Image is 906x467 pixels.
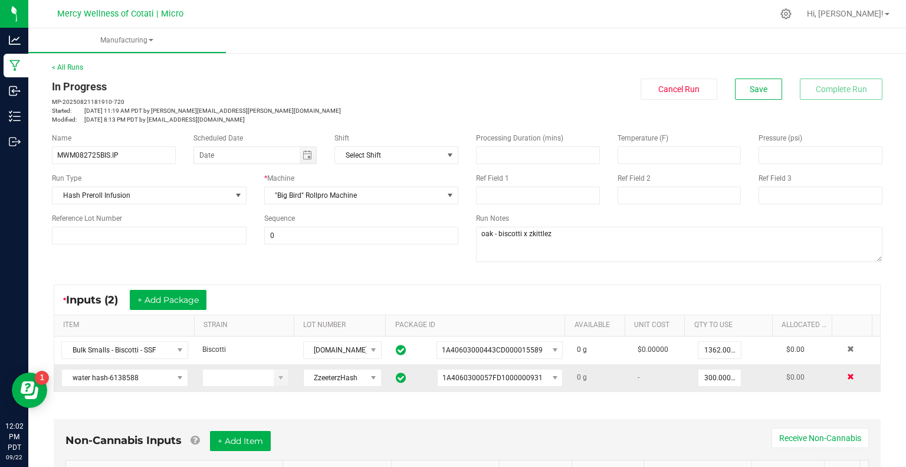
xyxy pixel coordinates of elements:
div: Manage settings [779,8,793,19]
span: 0 [577,345,581,354]
span: Hi, [PERSON_NAME]! [807,9,884,18]
a: ITEMSortable [63,321,189,330]
a: Unit CostSortable [634,321,680,330]
a: STRAINSortable [203,321,289,330]
a: Manufacturing [28,28,226,53]
span: Mercy Wellness of Cotati | Micro [57,9,183,19]
span: Reference Lot Number [52,214,122,223]
span: Shift [334,134,349,142]
span: Scheduled Date [193,134,243,142]
span: Machine [267,174,294,182]
span: $0.00000 [638,345,668,354]
span: water hash-6138588 [62,370,173,386]
span: Manufacturing [28,35,226,45]
button: Cancel Run [641,79,717,100]
a: PACKAGE IDSortable [395,321,561,330]
span: Bulk Smalls - Biscotti - SSF [62,342,173,358]
span: - [638,373,639,381]
span: In Sync [396,371,406,385]
span: g [583,345,587,354]
span: Complete Run [816,84,867,94]
button: Complete Run [800,79,882,100]
span: Sequence [264,214,295,223]
span: Inputs (2) [66,293,130,306]
span: Biscotti [202,345,226,354]
a: Sortable [842,321,868,330]
p: 12:02 PM PDT [5,421,23,453]
span: NO DATA FOUND [436,341,563,359]
span: Run Notes [476,214,509,223]
span: [DOMAIN_NAME] [304,342,366,358]
span: NO DATA FOUND [61,369,188,387]
inline-svg: Outbound [9,136,21,148]
span: "Big Bird" Rollpro Machine [265,187,444,204]
span: Modified: [52,115,84,124]
span: Started: [52,106,84,115]
span: NO DATA FOUND [437,369,563,387]
span: Toggle calendar [300,147,317,164]
a: Add Non-Cannabis items that were also consumed in the run (e.g. gloves and packaging); Also add N... [191,434,199,447]
inline-svg: Manufacturing [9,60,21,71]
p: [DATE] 11:19 AM PDT by [PERSON_NAME][EMAIL_ADDRESS][PERSON_NAME][DOMAIN_NAME] [52,106,458,115]
button: + Add Item [210,431,271,451]
span: Run Type [52,173,81,184]
inline-svg: Inventory [9,110,21,122]
a: < All Runs [52,63,83,71]
button: + Add Package [130,290,206,310]
span: Temperature (F) [618,134,668,142]
span: Ref Field 1 [476,174,509,182]
a: AVAILABLESortable [575,321,621,330]
iframe: Resource center unread badge [35,371,49,385]
div: In Progress [52,79,458,94]
span: Hash Preroll Infusion [52,187,231,204]
span: Save [750,84,767,94]
span: 0 [577,373,581,381]
span: 1A40603000443CD000015589 [442,346,543,354]
inline-svg: Analytics [9,34,21,46]
button: Save [735,79,782,100]
span: NO DATA FOUND [334,146,458,164]
span: Processing Duration (mins) [476,134,563,142]
span: In Sync [396,343,406,357]
span: Pressure (psi) [759,134,802,142]
iframe: Resource center [12,373,47,408]
span: Ref Field 2 [618,174,651,182]
span: Cancel Run [658,84,700,94]
span: $0.00 [786,345,805,354]
a: Allocated CostSortable [782,321,828,330]
a: QTY TO USESortable [694,321,768,330]
span: Ref Field 3 [759,174,792,182]
span: g [583,373,587,381]
span: $0.00 [786,373,805,381]
span: ZzeeterzHash [304,370,366,386]
a: LOT NUMBERSortable [303,321,381,330]
input: Date [194,147,300,164]
p: [DATE] 8:13 PM PDT by [EMAIL_ADDRESS][DOMAIN_NAME] [52,115,458,124]
span: NO DATA FOUND [61,341,188,359]
span: Name [52,134,71,142]
button: Receive Non-Cannabis [772,428,869,448]
span: Non-Cannabis Inputs [65,434,182,447]
span: 1A4060300057FD1000000931 [442,374,543,382]
p: 09/22 [5,453,23,462]
inline-svg: Inbound [9,85,21,97]
span: Select Shift [335,147,443,164]
p: MP-20250821181910-720 [52,97,458,106]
